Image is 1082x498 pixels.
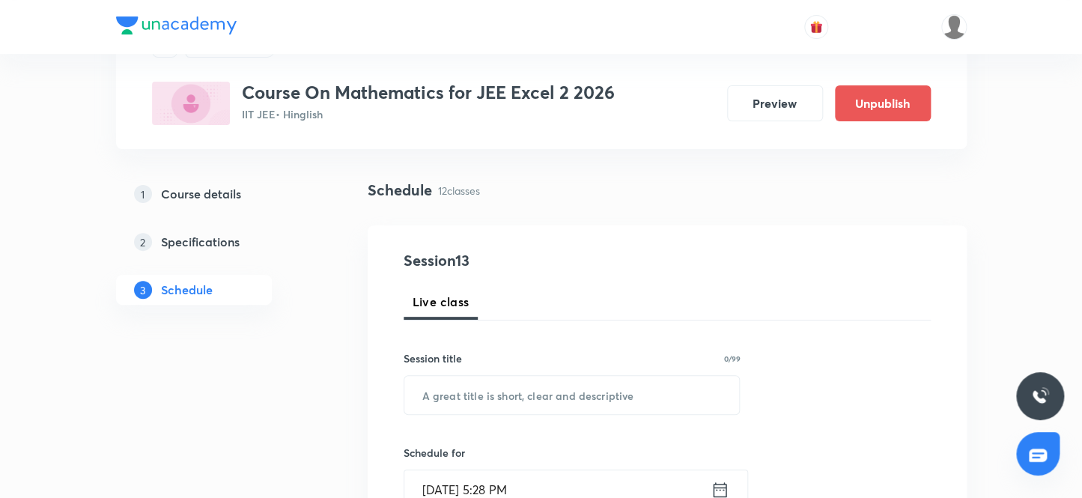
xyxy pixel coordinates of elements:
img: Company Logo [116,16,237,34]
button: avatar [804,15,828,39]
a: 2Specifications [116,227,320,257]
p: IIT JEE • Hinglish [242,106,615,122]
p: 3 [134,281,152,299]
img: Devendra Kumar [941,14,967,40]
p: 12 classes [438,183,480,198]
input: A great title is short, clear and descriptive [404,376,740,414]
a: 1Course details [116,179,320,209]
img: 32570050-EBFB-4F40-808D-391AD12C2A37_plus.png [152,82,230,125]
h6: Session title [404,350,462,366]
a: Company Logo [116,16,237,38]
h5: Schedule [161,281,213,299]
h6: Schedule for [404,445,741,461]
h4: Schedule [368,179,432,201]
img: avatar [809,20,823,34]
h4: Session 13 [404,249,677,272]
h5: Course details [161,185,241,203]
button: Preview [727,85,823,121]
img: ttu [1031,387,1049,405]
button: Unpublish [835,85,931,121]
p: 0/99 [723,355,740,362]
h3: Course On Mathematics for JEE Excel 2 2026 [242,82,615,103]
span: Live class [413,293,469,311]
h5: Specifications [161,233,240,251]
p: 2 [134,233,152,251]
p: 1 [134,185,152,203]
